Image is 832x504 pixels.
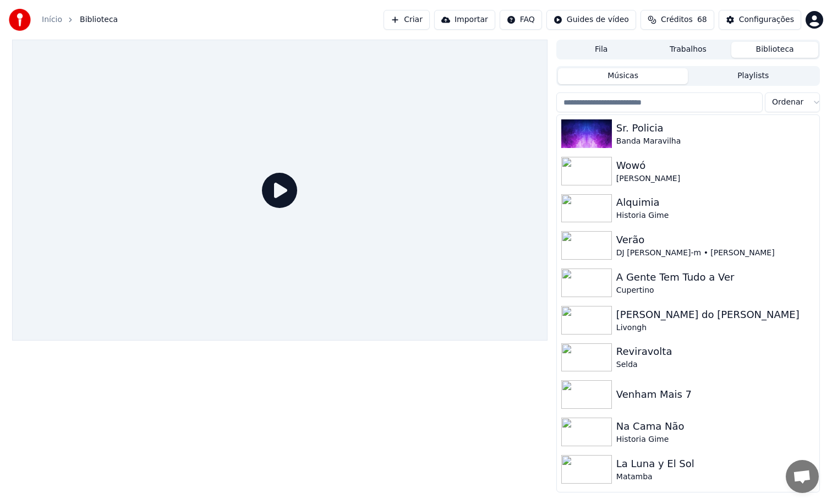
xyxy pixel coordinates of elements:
[384,10,430,30] button: Criar
[616,173,815,184] div: [PERSON_NAME]
[434,10,495,30] button: Importar
[616,344,815,359] div: Reviravolta
[500,10,542,30] button: FAQ
[616,472,815,483] div: Matamba
[719,10,801,30] button: Configurações
[616,120,815,136] div: Sr. Policia
[616,136,815,147] div: Banda Maravilha
[786,460,819,493] a: Conversa aberta
[558,42,645,58] button: Fila
[616,387,815,402] div: Venham Mais 7
[9,9,31,31] img: youka
[80,14,118,25] span: Biblioteca
[661,14,693,25] span: Créditos
[688,68,818,84] button: Playlists
[616,285,815,296] div: Cupertino
[616,359,815,370] div: Selda
[616,456,815,472] div: La Luna y El Sol
[42,14,62,25] a: Início
[731,42,818,58] button: Biblioteca
[616,195,815,210] div: Alquimia
[546,10,636,30] button: Guides de vídeo
[641,10,714,30] button: Créditos68
[616,322,815,333] div: Livongh
[616,419,815,434] div: Na Cama Não
[645,42,732,58] button: Trabalhos
[616,210,815,221] div: Historia Gime
[616,248,815,259] div: DJ [PERSON_NAME]-m • [PERSON_NAME]
[616,270,815,285] div: A Gente Tem Tudo a Ver
[616,232,815,248] div: Verão
[42,14,118,25] nav: breadcrumb
[739,14,794,25] div: Configurações
[616,158,815,173] div: Wowó
[772,97,803,108] span: Ordenar
[697,14,707,25] span: 68
[558,68,688,84] button: Músicas
[616,434,815,445] div: Historia Gime
[616,307,815,322] div: [PERSON_NAME] do [PERSON_NAME]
